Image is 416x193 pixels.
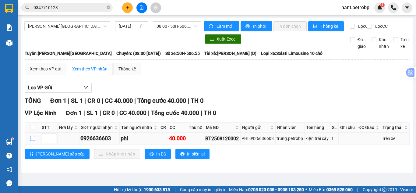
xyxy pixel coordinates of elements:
[402,2,412,13] button: caret-down
[50,97,66,104] span: Đơn 1
[229,186,304,193] span: Miền Nam
[83,109,85,116] span: |
[5,5,43,20] div: VP Lộc Ninh
[6,24,12,31] img: solution-icon
[87,97,100,104] span: CR 0
[100,109,101,116] span: |
[273,21,307,31] button: In đơn chọn
[25,51,112,56] b: Tuyến: [PERSON_NAME][GEOGRAPHIC_DATA]
[116,109,118,116] span: |
[71,97,83,104] span: SL 1
[206,124,234,131] span: Mã GD
[79,133,120,145] td: 0926636603
[169,134,186,143] div: 40.000
[159,123,168,133] th: CR
[305,123,330,133] th: Tên hàng
[205,34,241,44] button: downloadXuất Excel
[80,134,118,143] div: 0926636603
[326,187,353,192] strong: 0369 525 060
[382,135,408,142] div: Trên xe
[330,123,339,133] th: SL
[157,22,197,31] span: 08:00 - 50H-506.55
[245,24,251,29] span: printer
[81,124,113,131] span: SĐT người nhận
[105,97,133,104] span: CC 40.000
[144,187,170,192] strong: 1900 633 818
[305,135,329,142] div: kiện trái cây
[210,37,214,42] span: download
[121,134,158,143] div: phi
[114,186,170,193] span: Hỗ trợ kỹ thuật:
[5,4,13,13] img: logo-vxr
[40,123,58,133] th: STT
[404,5,410,10] span: caret-down
[30,66,61,72] div: Xem theo VP gửi
[107,5,110,9] span: close-circle
[313,24,318,29] span: bar-chart
[6,166,12,172] span: notification
[383,124,403,131] span: Trạng thái
[156,151,166,157] span: In DS
[356,23,372,30] span: Lọc CR
[120,133,159,145] td: phi
[180,186,227,193] span: Cung cấp máy in - giấy in:
[5,40,14,46] span: CR :
[25,83,92,93] button: Lọc VP Gửi
[59,124,73,131] span: Nơi lấy
[276,123,305,133] th: Nhân viên
[204,21,239,31] button: syncLàm mới
[376,36,391,50] span: Kho nhận
[150,152,154,157] span: printer
[355,36,368,50] span: Đã giao
[242,124,269,131] span: Người gửi
[150,2,161,13] button: aim
[119,109,146,116] span: CC 40.000
[151,109,199,116] span: Tổng cước 40.000
[116,50,161,57] span: Chuyến: (08:00 [DATE])
[125,5,130,10] span: plus
[48,20,89,27] div: A BÌNH
[241,21,272,31] button: printerIn phơi
[358,124,375,131] span: ĐC Giao
[48,5,89,20] div: VP Quận 5
[103,109,115,116] span: CR 0
[188,97,189,104] span: |
[331,135,337,142] div: 1
[86,109,98,116] span: SL 1
[308,21,344,31] button: bar-chartThống kê
[107,5,110,11] span: close-circle
[217,36,236,42] span: Xuất Excel
[48,6,62,12] span: Nhận:
[309,186,353,193] span: Miền Bắc
[119,23,139,30] input: 12/08/2025
[118,66,136,72] div: Thống kê
[205,135,239,142] div: BT2508120002
[83,85,88,90] span: down
[5,20,43,27] div: DIỆN
[25,149,90,159] button: sort-ascending[PERSON_NAME] sắp xếp
[5,39,44,47] div: 30.000
[217,23,234,30] span: Làm mới
[391,5,396,10] img: phone-icon
[6,139,12,145] img: warehouse-icon
[136,2,147,13] button: file-add
[339,123,357,133] th: Ghi chú
[102,97,103,104] span: |
[25,97,41,104] span: TỔNG
[122,2,133,13] button: plus
[6,180,12,186] span: message
[72,66,108,72] div: Xem theo VP nhận
[209,24,214,29] span: sync
[33,4,105,11] input: Tìm tên, số ĐT hoặc mã đơn
[6,40,12,46] img: warehouse-icon
[30,152,34,157] span: sort-ascending
[168,123,187,133] th: CC
[84,97,86,104] span: |
[66,109,82,116] span: Đơn 1
[204,50,256,57] span: Tài xế: [PERSON_NAME] (D)
[165,50,200,57] span: Số xe: 50H-506.55
[201,109,202,116] span: |
[139,5,144,10] span: file-add
[153,5,158,10] span: aim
